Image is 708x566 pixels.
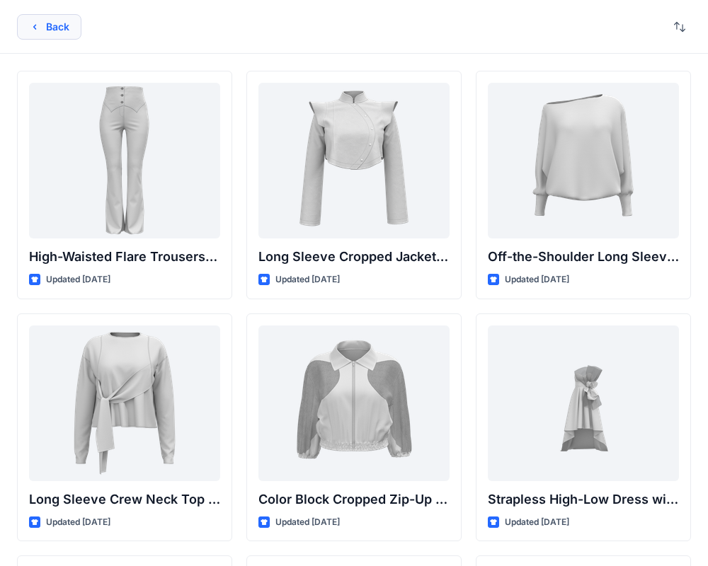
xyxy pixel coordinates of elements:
p: Strapless High-Low Dress with Side Bow Detail [488,490,679,509]
a: Off-the-Shoulder Long Sleeve Top [488,83,679,238]
a: Long Sleeve Crew Neck Top with Asymmetrical Tie Detail [29,325,220,481]
p: Updated [DATE] [46,272,110,287]
a: Long Sleeve Cropped Jacket with Mandarin Collar and Shoulder Detail [258,83,450,238]
a: Strapless High-Low Dress with Side Bow Detail [488,325,679,481]
p: Off-the-Shoulder Long Sleeve Top [488,247,679,267]
p: Updated [DATE] [275,515,340,530]
p: Long Sleeve Crew Neck Top with Asymmetrical Tie Detail [29,490,220,509]
button: Back [17,14,81,40]
p: Updated [DATE] [275,272,340,287]
p: Color Block Cropped Zip-Up Jacket with Sheer Sleeves [258,490,450,509]
a: Color Block Cropped Zip-Up Jacket with Sheer Sleeves [258,325,450,481]
p: Long Sleeve Cropped Jacket with Mandarin Collar and Shoulder Detail [258,247,450,267]
p: Updated [DATE] [505,515,569,530]
p: High-Waisted Flare Trousers with Button Detail [29,247,220,267]
a: High-Waisted Flare Trousers with Button Detail [29,83,220,238]
p: Updated [DATE] [46,515,110,530]
p: Updated [DATE] [505,272,569,287]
